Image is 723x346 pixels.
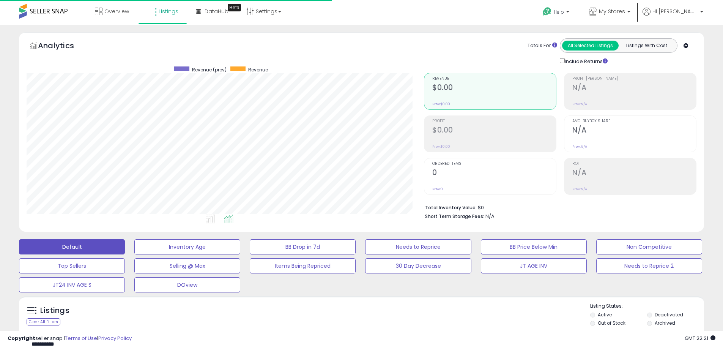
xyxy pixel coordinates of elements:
span: Help [554,9,564,15]
small: Prev: N/A [572,144,587,149]
small: Prev: N/A [572,187,587,191]
div: seller snap | | [8,335,132,342]
li: $0 [425,202,691,212]
span: Revenue [248,66,268,73]
button: BB Price Below Min [481,239,587,254]
button: All Selected Listings [562,41,619,51]
a: Terms of Use [65,335,97,342]
button: Selling @ Max [134,258,240,273]
span: Profit [432,119,556,123]
button: DOview [134,277,240,292]
div: Clear All Filters [27,318,60,325]
button: JT24 INV AGE S [19,277,125,292]
button: Needs to Reprice 2 [596,258,702,273]
div: Include Returns [554,57,617,65]
a: Privacy Policy [98,335,132,342]
h2: 0 [432,168,556,179]
button: Needs to Reprice [365,239,471,254]
b: Short Term Storage Fees: [425,213,484,220]
label: Archived [655,320,675,326]
b: Total Inventory Value: [425,204,477,211]
label: Active [598,311,612,318]
h2: N/A [572,168,696,179]
span: Profit [PERSON_NAME] [572,77,696,81]
small: Prev: 0 [432,187,443,191]
h2: $0.00 [432,126,556,136]
p: Listing States: [590,303,704,310]
h5: Listings [40,305,69,316]
span: Revenue (prev) [192,66,227,73]
strong: Copyright [8,335,35,342]
span: My Stores [599,8,625,15]
i: Get Help [542,7,552,16]
label: Out of Stock [598,320,625,326]
span: N/A [485,213,495,220]
small: Prev: N/A [572,102,587,106]
button: Inventory Age [134,239,240,254]
span: Overview [104,8,129,15]
span: Listings [159,8,178,15]
h5: Analytics [38,40,89,53]
button: Non Competitive [596,239,702,254]
label: Deactivated [655,311,683,318]
span: Avg. Buybox Share [572,119,696,123]
span: Hi [PERSON_NAME] [652,8,698,15]
button: JT AGE INV [481,258,587,273]
h2: N/A [572,83,696,93]
h2: $0.00 [432,83,556,93]
div: Totals For [528,42,557,49]
button: Items Being Repriced [250,258,356,273]
div: Tooltip anchor [228,4,241,11]
h2: N/A [572,126,696,136]
button: Top Sellers [19,258,125,273]
small: Prev: $0.00 [432,102,450,106]
a: Help [537,1,577,25]
span: DataHub [205,8,228,15]
span: 2025-08-12 22:21 GMT [685,335,715,342]
small: Prev: $0.00 [432,144,450,149]
button: Listings With Cost [618,41,675,51]
a: Hi [PERSON_NAME] [643,8,703,25]
span: ROI [572,162,696,166]
button: Default [19,239,125,254]
span: Ordered Items [432,162,556,166]
span: Revenue [432,77,556,81]
button: 30 Day Decrease [365,258,471,273]
button: BB Drop in 7d [250,239,356,254]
